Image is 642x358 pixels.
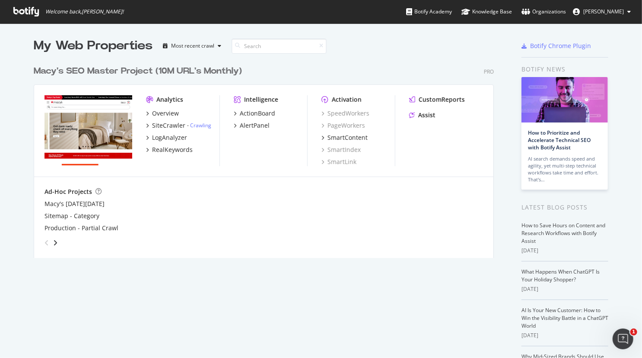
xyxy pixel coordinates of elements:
[146,109,179,118] a: Overview
[234,121,270,130] a: AlertPanel
[521,306,608,329] a: AI Is Your New Customer: How to Win the Visibility Battle in a ChatGPT World
[240,121,270,130] div: AlertPanel
[156,95,183,104] div: Analytics
[630,329,637,335] span: 1
[521,77,608,123] img: How to Prioritize and Accelerate Technical SEO with Botify Assist
[566,5,638,19] button: [PERSON_NAME]
[484,68,494,75] div: Pro
[234,109,275,118] a: ActionBoard
[321,133,368,142] a: SmartContent
[240,109,275,118] div: ActionBoard
[521,42,591,50] a: Botify Chrome Plugin
[521,222,605,245] a: How to Save Hours on Content and Research Workflows with Botify Assist
[613,329,633,349] iframe: Intercom live chat
[244,95,278,104] div: Intelligence
[461,7,512,16] div: Knowledge Base
[583,8,624,15] span: Corinne Tynan
[152,145,193,154] div: RealKeywords
[321,145,361,154] a: SmartIndex
[528,129,591,151] a: How to Prioritize and Accelerate Technical SEO with Botify Assist
[321,109,369,118] a: SpeedWorkers
[44,224,118,232] a: Production - Partial Crawl
[321,158,356,166] a: SmartLink
[152,109,179,118] div: Overview
[521,203,608,212] div: Latest Blog Posts
[190,122,211,129] a: Crawling
[44,200,105,208] a: Macy's [DATE][DATE]
[152,121,185,130] div: SiteCrawler
[44,95,132,165] img: www.macys.com
[52,239,58,247] div: angle-right
[521,285,608,293] div: [DATE]
[34,65,245,77] a: Macy's SEO Master Project (10M URL's Monthly)
[159,39,225,53] button: Most recent crawl
[34,65,242,77] div: Macy's SEO Master Project (10M URL's Monthly)
[152,133,187,142] div: LogAnalyzer
[406,7,452,16] div: Botify Academy
[521,332,608,339] div: [DATE]
[409,95,465,104] a: CustomReports
[45,8,124,15] span: Welcome back, [PERSON_NAME] !
[418,111,435,119] div: Assist
[146,145,193,154] a: RealKeywords
[34,55,501,258] div: grid
[528,155,601,183] div: AI search demands speed and agility, yet multi-step technical workflows take time and effort. Tha...
[530,42,591,50] div: Botify Chrome Plugin
[232,39,327,54] input: Search
[171,43,214,48] div: Most recent crawl
[146,121,211,130] a: SiteCrawler- Crawling
[187,122,211,129] div: -
[327,133,368,142] div: SmartContent
[41,236,52,250] div: angle-left
[419,95,465,104] div: CustomReports
[521,65,608,74] div: Botify news
[44,212,99,220] a: Sitemap - Category
[146,133,187,142] a: LogAnalyzer
[521,268,600,283] a: What Happens When ChatGPT Is Your Holiday Shopper?
[521,7,566,16] div: Organizations
[44,187,92,196] div: Ad-Hoc Projects
[34,37,153,55] div: My Web Properties
[332,95,362,104] div: Activation
[321,121,365,130] a: PageWorkers
[409,111,435,119] a: Assist
[521,247,608,255] div: [DATE]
